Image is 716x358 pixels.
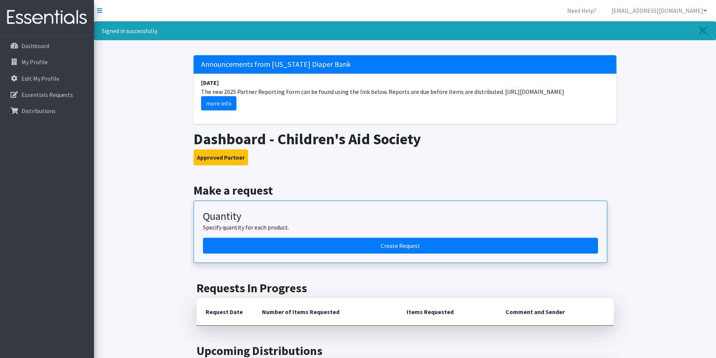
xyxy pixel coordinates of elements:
a: [EMAIL_ADDRESS][DOMAIN_NAME] [605,3,713,18]
h1: Dashboard - Children's Aid Society [194,130,616,148]
a: My Profile [3,54,91,69]
img: HumanEssentials [3,5,91,30]
strong: [DATE] [201,79,219,86]
a: Need Help? [561,3,602,18]
p: Edit My Profile [21,75,59,82]
a: Close [692,22,716,40]
p: Dashboard [21,42,49,50]
h2: Upcoming Distributions [197,344,614,358]
p: Distributions [21,107,56,115]
a: Edit My Profile [3,71,91,86]
div: Signed in successfully. [94,21,716,40]
h3: Quantity [203,210,598,223]
li: The new 2025 Partner Reporting Form can be found using the link below. Reports are due before ite... [194,74,616,115]
th: Comment and Sender [497,298,613,326]
h2: Make a request [194,183,616,198]
a: Dashboard [3,38,91,53]
a: Essentials Requests [3,87,91,102]
p: Specify quantity for each product. [203,223,598,232]
a: more info [201,96,236,110]
h2: Requests In Progress [197,281,614,295]
a: Distributions [3,103,91,118]
p: Essentials Requests [21,91,73,98]
th: Number of Items Requested [253,298,398,326]
p: My Profile [21,58,48,66]
th: Request Date [197,298,253,326]
button: Approved Partner [194,150,248,165]
th: Items Requested [398,298,497,326]
h5: Announcements from [US_STATE] Diaper Bank [194,55,616,74]
a: Create a request by quantity [203,238,598,254]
